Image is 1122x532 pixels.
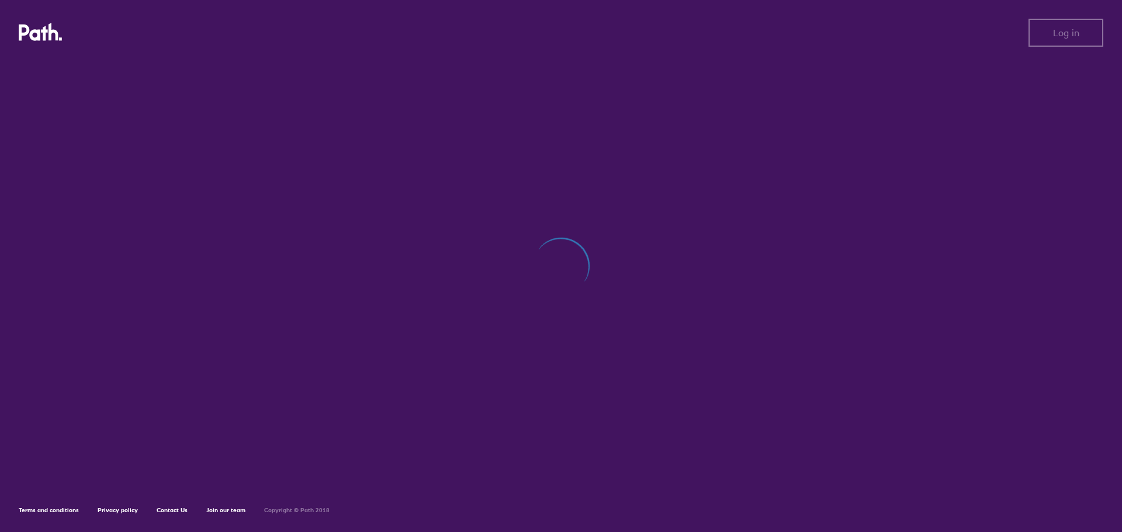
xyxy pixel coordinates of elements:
[157,506,188,514] a: Contact Us
[19,506,79,514] a: Terms and conditions
[206,506,245,514] a: Join our team
[1053,27,1079,38] span: Log in
[1028,19,1103,47] button: Log in
[264,507,330,514] h6: Copyright © Path 2018
[98,506,138,514] a: Privacy policy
